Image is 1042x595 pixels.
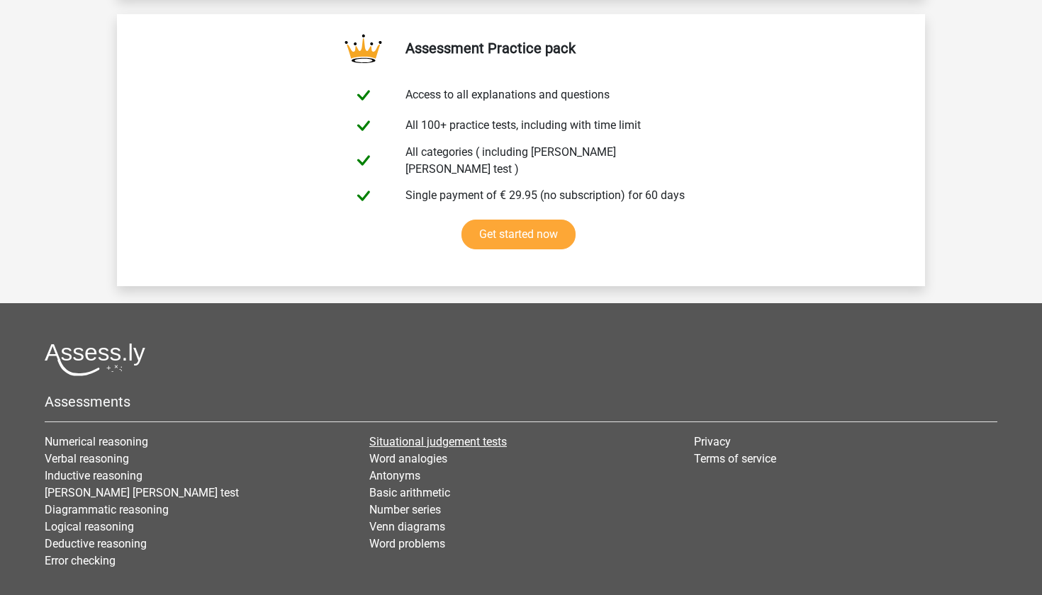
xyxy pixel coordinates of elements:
a: Venn diagrams [369,520,445,533]
a: Basic arithmetic [369,486,450,499]
a: Error checking [45,554,116,567]
img: Assessly logo [45,343,145,376]
a: Number series [369,503,441,516]
a: Privacy [694,435,731,448]
a: Logical reasoning [45,520,134,533]
a: Deductive reasoning [45,537,147,550]
a: [PERSON_NAME] [PERSON_NAME] test [45,486,239,499]
a: Word analogies [369,452,447,465]
a: Terms of service [694,452,776,465]
a: Verbal reasoning [45,452,129,465]
a: Numerical reasoning [45,435,148,448]
a: Antonyms [369,469,420,482]
a: Situational judgement tests [369,435,507,448]
a: Word problems [369,537,445,550]
h5: Assessments [45,393,997,410]
a: Get started now [461,220,576,249]
a: Diagrammatic reasoning [45,503,169,516]
a: Inductive reasoning [45,469,142,482]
